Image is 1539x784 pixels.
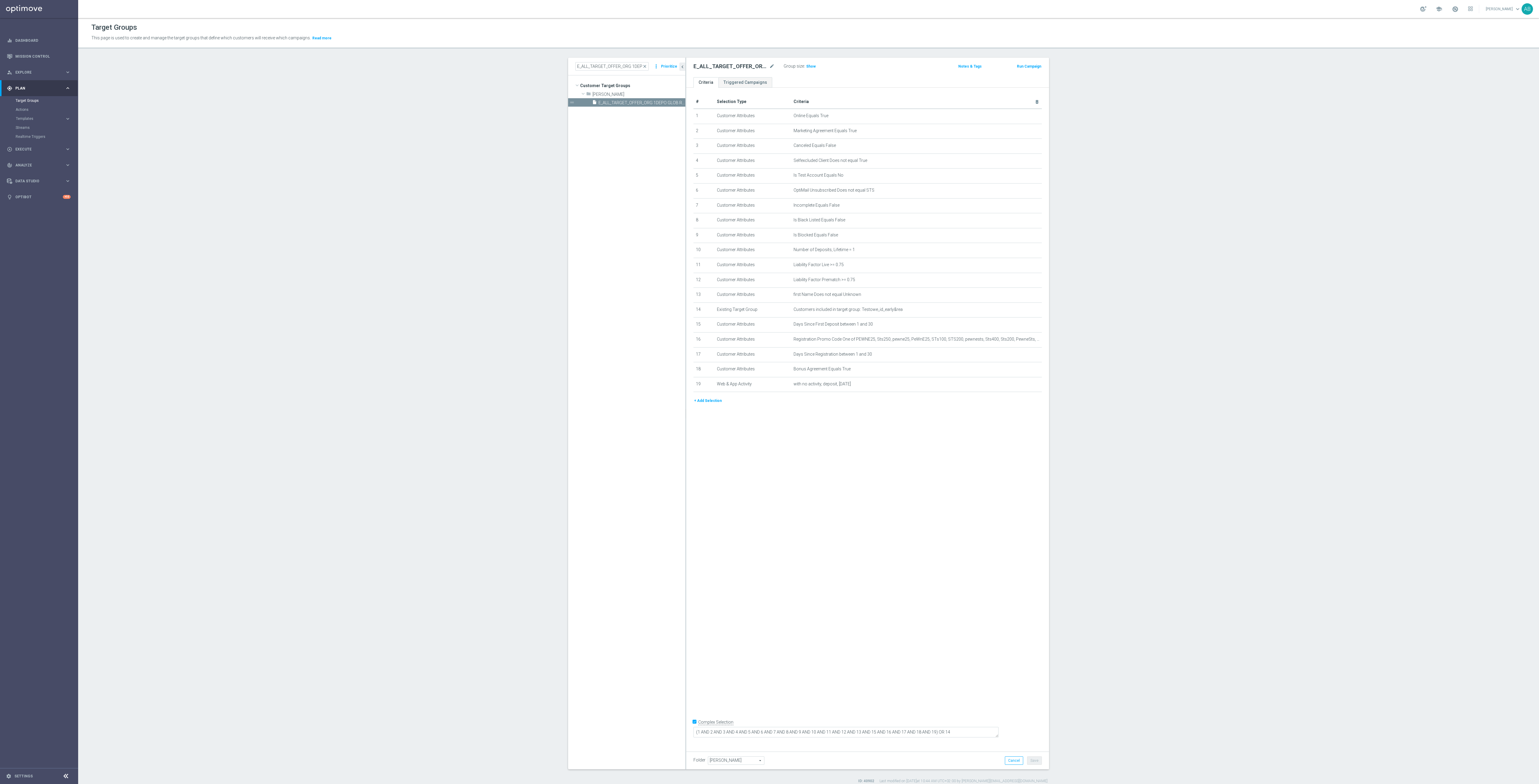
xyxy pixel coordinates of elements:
div: Dashboard [7,32,71,48]
i: track_changes [7,163,12,168]
span: Analyze [15,163,65,167]
button: track_changes Analyze keyboard_arrow_right [7,163,71,168]
td: Existing Target Group [714,302,791,318]
label: ID: 40902 [858,779,874,784]
i: play_circle_outline [7,147,12,152]
td: 1 [693,109,714,124]
label: : [804,64,805,69]
td: Customer Attributes [714,332,791,347]
i: chevron_left [680,64,685,70]
td: 9 [693,228,714,243]
span: E_ALL_TARGET_OFFER_ORG 1DEPO GLOB REM_040925 [598,100,685,105]
td: 3 [693,139,714,154]
span: with no activity, deposit, [DATE] [794,381,851,387]
button: Prioritize [660,62,678,71]
h2: E_ALL_TARGET_OFFER_ORG 1DEPO GLOB REM_040925 [693,63,768,70]
button: Notes & Tags [958,63,982,70]
td: 12 [693,273,714,288]
td: Customer Attributes [714,153,791,169]
div: +10 [63,195,71,199]
td: 19 [693,377,714,392]
th: # [693,95,714,109]
a: Settings [14,774,33,778]
button: + Add Selection [693,397,722,404]
span: Marketing Agreement Equals True [794,128,857,133]
input: Quick find group or folder [575,62,649,71]
td: Customer Attributes [714,183,791,198]
div: Execute [7,147,65,152]
td: Customer Attributes [714,124,791,139]
i: insert_drive_file [592,100,597,107]
span: Is Black Listed Equals False [794,217,845,223]
span: Days Since Registration between 1 and 30 [794,352,872,357]
button: person_search Explore keyboard_arrow_right [7,70,71,75]
td: Customer Attributes [714,109,791,124]
span: first Name Does not equal Unknown [794,292,861,297]
td: Customer Attributes [714,318,791,333]
label: Group size [784,64,804,69]
td: Customer Attributes [714,243,791,258]
button: equalizer Dashboard [7,38,71,43]
div: AB [1522,3,1533,15]
div: Templates keyboard_arrow_right [16,116,71,121]
td: 17 [693,347,714,362]
td: 2 [693,124,714,139]
div: Realtime Triggers [16,132,78,141]
button: Run Campaign [1016,63,1042,70]
i: settings [6,773,11,779]
h1: Target Groups [91,23,137,32]
div: Data Studio [7,178,65,184]
i: keyboard_arrow_right [65,162,71,168]
button: chevron_left [679,62,685,71]
i: mode_edit [769,63,775,70]
div: Mission Control [7,54,71,59]
span: Is Test Account Equals No [794,173,843,178]
a: Mission Control [15,48,71,64]
a: Optibot [15,189,63,205]
span: Customer Target Groups [580,81,685,90]
span: Execute [15,147,65,151]
span: Online Equals True [794,113,828,118]
td: Customer Attributes [714,258,791,273]
span: Show [806,64,816,68]
a: Target Groups [16,98,63,103]
td: 11 [693,258,714,273]
div: Templates [16,114,78,123]
button: lightbulb Optibot +10 [7,195,71,199]
span: close [642,64,647,69]
i: gps_fixed [7,86,12,91]
i: folder [586,91,591,98]
div: Templates [16,117,65,120]
td: 15 [693,318,714,333]
span: Selfexcluded Client Does not equal True [794,158,867,163]
td: Customer Attributes [714,198,791,213]
a: Dashboard [15,32,71,48]
td: 4 [693,153,714,169]
span: Incomplete Equals False [794,203,840,208]
span: Canceled Equals False [794,143,836,148]
i: more_vert [653,62,659,71]
td: 18 [693,362,714,377]
i: person_search [7,70,12,75]
a: Streams [16,125,63,130]
span: school [1436,6,1442,12]
a: Actions [16,107,63,112]
div: Actions [16,105,78,114]
i: keyboard_arrow_right [65,85,71,91]
span: And&#x17C;elika B. [592,92,685,97]
a: [PERSON_NAME]keyboard_arrow_down [1485,5,1522,14]
span: Explore [15,71,65,74]
span: Liability Factor Live >= 0.75 [794,262,844,267]
td: Customer Attributes [714,228,791,243]
i: keyboard_arrow_right [65,146,71,152]
a: Triggered Campaigns [718,77,772,88]
button: play_circle_outline Execute keyboard_arrow_right [7,147,71,152]
div: Plan [7,86,65,91]
div: Analyze [7,163,65,168]
td: Customer Attributes [714,273,791,288]
td: Customer Attributes [714,213,791,228]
